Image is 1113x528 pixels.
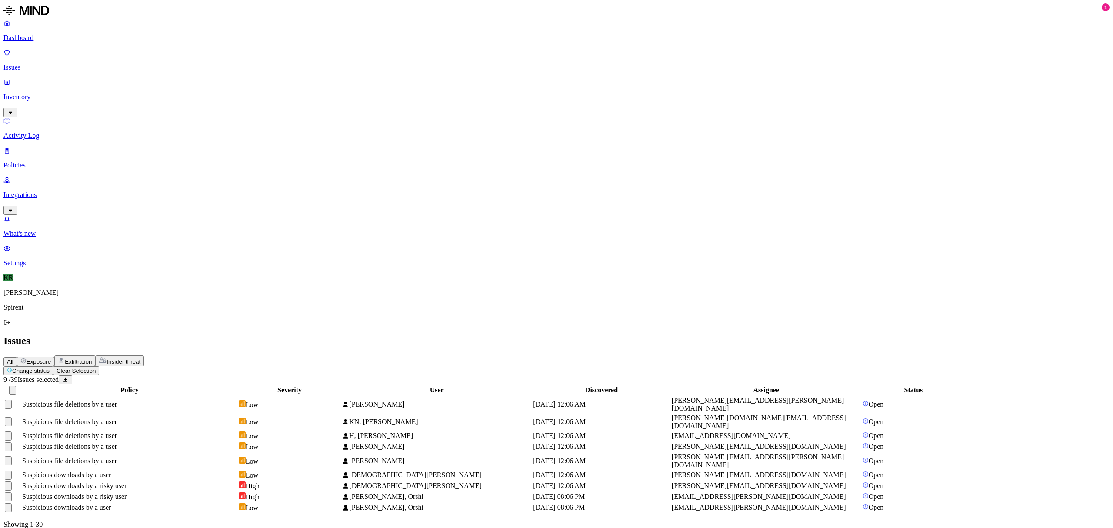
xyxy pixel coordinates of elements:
[869,418,884,425] span: Open
[22,443,117,450] span: Suspicious file deletions by a user
[239,400,246,407] img: severity-low.svg
[3,274,13,281] span: KR
[3,78,1110,116] a: Inventory
[7,358,13,365] span: All
[3,3,1110,19] a: MIND
[349,432,413,439] span: H, [PERSON_NAME]
[5,503,12,512] button: Select row
[863,471,869,477] img: status-open.svg
[349,443,404,450] span: [PERSON_NAME]
[22,432,117,439] span: Suspicious file deletions by a user
[5,400,12,409] button: Select row
[3,376,7,383] span: 9
[239,503,246,510] img: severity-low.svg
[9,386,16,395] button: Select all
[672,493,846,500] span: [EMAIL_ADDRESS][PERSON_NAME][DOMAIN_NAME]
[5,492,12,501] button: Select row
[672,432,791,439] span: [EMAIL_ADDRESS][DOMAIN_NAME]
[869,504,884,511] span: Open
[3,191,1110,199] p: Integrations
[863,432,869,438] img: status-open.svg
[342,386,531,394] div: User
[239,457,246,464] img: severity-low.svg
[863,493,869,499] img: status-open.svg
[533,386,670,394] div: Discovered
[239,386,341,394] div: Severity
[22,457,117,465] span: Suspicious file deletions by a user
[3,244,1110,267] a: Settings
[869,401,884,408] span: Open
[22,493,127,500] span: Suspicious downloads by a risky user
[863,457,869,463] img: status-open.svg
[239,442,246,449] img: severity-low.svg
[246,482,260,490] span: High
[869,471,884,478] span: Open
[246,471,258,479] span: Low
[5,442,12,451] button: Select row
[3,147,1110,169] a: Policies
[533,504,585,511] span: [DATE] 08:06 PM
[672,443,846,450] span: [PERSON_NAME][EMAIL_ADDRESS][DOMAIN_NAME]
[863,504,869,510] img: status-open.svg
[239,431,246,438] img: severity-low.svg
[349,471,482,478] span: [DEMOGRAPHIC_DATA][PERSON_NAME]
[349,482,482,489] span: [DEMOGRAPHIC_DATA][PERSON_NAME]
[672,504,846,511] span: [EMAIL_ADDRESS][PERSON_NAME][DOMAIN_NAME]
[65,358,92,365] span: Exfiltration
[349,457,404,465] span: [PERSON_NAME]
[349,504,423,511] span: [PERSON_NAME], Orshi
[3,304,1110,311] p: Spirent
[533,443,586,450] span: [DATE] 12:06 AM
[239,471,246,478] img: severity-low.svg
[22,386,237,394] div: Policy
[246,443,258,451] span: Low
[22,401,117,408] span: Suspicious file deletions by a user
[3,176,1110,214] a: Integrations
[246,432,258,440] span: Low
[3,259,1110,267] p: Settings
[7,368,12,373] img: status-in-progress.svg
[3,63,1110,71] p: Issues
[533,401,586,408] span: [DATE] 12:06 AM
[239,418,246,424] img: severity-low.svg
[3,19,1110,42] a: Dashboard
[863,443,869,449] img: status-open.svg
[533,418,586,425] span: [DATE] 12:06 AM
[5,481,12,491] button: Select row
[869,443,884,450] span: Open
[3,49,1110,71] a: Issues
[3,117,1110,140] a: Activity Log
[5,431,12,441] button: Select row
[3,230,1110,237] p: What's new
[672,414,846,429] span: [PERSON_NAME][DOMAIN_NAME][EMAIL_ADDRESS][DOMAIN_NAME]
[5,471,12,480] button: Select row
[3,376,59,383] span: / 39 Issues selected
[3,3,49,17] img: MIND
[3,215,1110,237] a: What's new
[869,493,884,500] span: Open
[533,432,586,439] span: [DATE] 12:06 AM
[349,493,423,500] span: [PERSON_NAME], Orshi
[246,401,258,408] span: Low
[3,335,1110,347] h2: Issues
[3,161,1110,169] p: Policies
[22,504,111,511] span: Suspicious downloads by a user
[246,418,258,426] span: Low
[869,457,884,465] span: Open
[672,471,846,478] span: [PERSON_NAME][EMAIL_ADDRESS][DOMAIN_NAME]
[246,504,258,511] span: Low
[533,457,586,465] span: [DATE] 12:06 AM
[3,93,1110,101] p: Inventory
[27,358,51,365] span: Exposure
[533,493,585,500] span: [DATE] 08:06 PM
[863,418,869,424] img: status-open.svg
[869,432,884,439] span: Open
[3,132,1110,140] p: Activity Log
[239,481,246,488] img: severity-high.svg
[239,492,246,499] img: severity-high.svg
[672,482,846,489] span: [PERSON_NAME][EMAIL_ADDRESS][DOMAIN_NAME]
[246,493,260,501] span: High
[869,482,884,489] span: Open
[246,458,258,465] span: Low
[863,386,965,394] div: Status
